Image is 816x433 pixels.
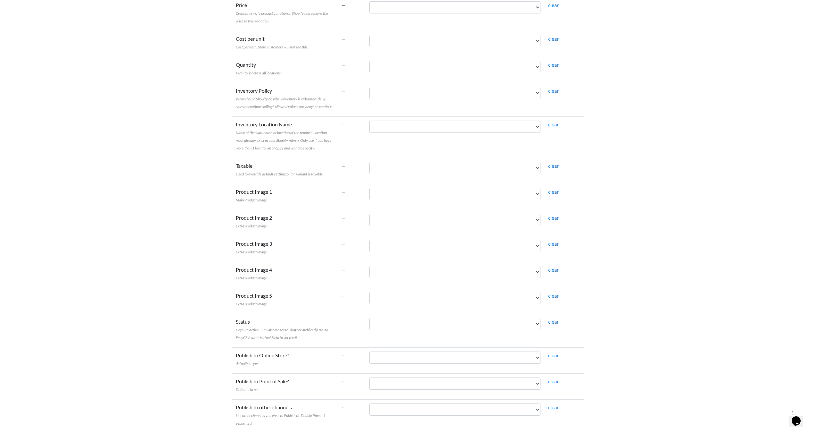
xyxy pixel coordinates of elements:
[548,378,559,384] a: clear
[236,352,289,367] label: Publish to Online Store?
[338,83,366,116] td: ←
[236,214,272,229] label: Product Image 2
[548,215,559,221] a: clear
[548,318,559,325] a: clear
[236,45,309,49] span: Cost per item. Store customers will not see this.
[236,87,334,110] label: Inventory Policy
[236,198,267,202] span: Main Product Image
[236,378,289,393] label: Publish to Point of Sale?
[236,413,325,426] span: List other channels you wish to Publish to. Double Pipe (||) separated.
[548,189,559,195] a: clear
[338,399,366,433] td: ←
[236,11,328,23] span: Creates a single product variation in Shopify and assigns the price to this variation.
[236,240,272,255] label: Product Image 3
[236,35,309,50] label: Cost per unit
[338,116,366,158] td: ←
[236,387,258,392] span: Defaults to no
[548,267,559,273] a: clear
[338,184,366,210] td: ←
[236,292,272,307] label: Product Image 5
[236,250,268,254] span: Extra product image.
[236,188,272,203] label: Product Image 1
[548,352,559,358] a: clear
[236,121,334,151] label: Inventory Location Name
[236,97,334,109] span: What should Shopify do when inventory is exhaused: deny sales or continue selling? Allowed values...
[338,210,366,236] td: ←
[236,301,268,306] span: Extra product image.
[548,2,559,8] a: clear
[548,121,559,127] a: clear
[548,62,559,68] a: clear
[338,288,366,314] td: ←
[236,266,272,281] label: Product Image 4
[236,172,323,176] span: Used to override default setting for if a variant is taxable
[236,61,282,76] label: Quantity
[236,71,282,75] span: Inventory across all locations.
[548,404,559,410] a: clear
[236,224,268,228] span: Extra product image.
[338,57,366,83] td: ←
[236,1,334,24] label: Price
[236,162,323,177] label: Taxable
[338,236,366,262] td: ←
[338,373,366,399] td: ←
[338,314,366,347] td: ←
[236,318,334,341] label: Status
[548,293,559,299] a: clear
[236,276,268,280] span: Extra product image.
[338,347,366,373] td: ←
[548,163,559,169] a: clear
[236,327,328,340] span: Default: active - Can also be set to: draft or archived (Use an EasyCSV static Virtual Field to s...
[338,262,366,288] td: ←
[548,88,559,94] a: clear
[236,361,259,366] span: defaults to yes
[236,403,334,427] label: Publish to other channels
[338,31,366,57] td: ←
[548,36,559,42] a: clear
[789,407,810,427] iframe: chat widget
[236,130,332,150] span: Name of the warehouse or location of the product. Location must already exist in your Shopify Adm...
[338,158,366,184] td: ←
[548,241,559,247] a: clear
